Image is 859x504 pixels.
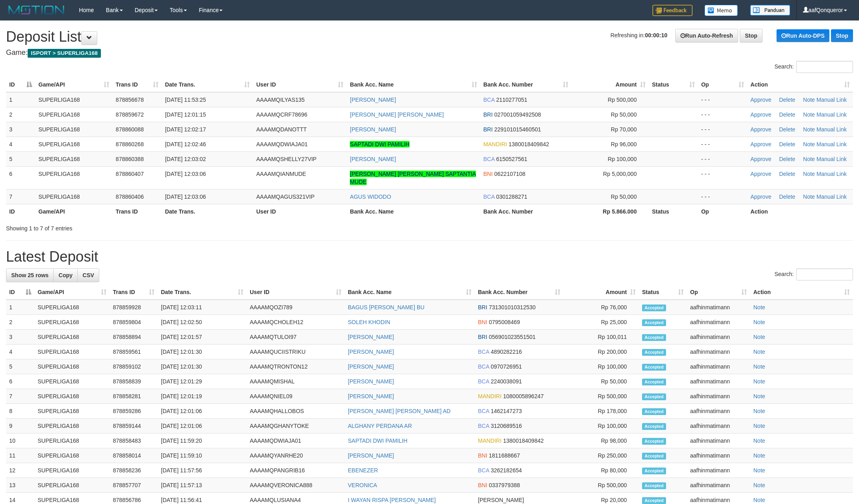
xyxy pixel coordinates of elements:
[34,448,110,463] td: SUPERLIGA168
[158,463,247,478] td: [DATE] 11:57:56
[489,334,536,340] span: Copy 056901023551501 to clipboard
[642,438,666,445] span: Accepted
[777,29,829,42] a: Run Auto-DPS
[489,452,520,459] span: Copy 1811688667 to clipboard
[484,194,495,200] span: BCA
[53,268,78,282] a: Copy
[753,408,765,414] a: Note
[687,404,750,419] td: aafhinmatimann
[740,29,763,42] a: Stop
[803,111,815,118] a: Note
[348,408,451,414] a: [PERSON_NAME] [PERSON_NAME] AD
[6,221,352,232] div: Showing 1 to 7 of 7 entries
[642,334,666,341] span: Accepted
[165,171,206,177] span: [DATE] 12:03:06
[110,463,158,478] td: 878858236
[649,77,698,92] th: Status: activate to sort column ascending
[611,141,637,147] span: Rp 96,000
[698,77,747,92] th: Op: activate to sort column ascending
[817,156,847,162] a: Manual Link
[348,497,436,503] a: I WAYAN RISPA [PERSON_NAME]
[775,268,853,280] label: Search:
[116,156,144,162] span: 878860388
[110,300,158,315] td: 878859928
[817,194,847,200] a: Manual Link
[6,189,35,204] td: 7
[779,194,795,200] a: Delete
[817,126,847,133] a: Manual Link
[158,433,247,448] td: [DATE] 11:59:20
[110,433,158,448] td: 878858483
[687,448,750,463] td: aafhinmatimann
[484,97,495,103] span: BCA
[564,419,639,433] td: Rp 100,000
[34,433,110,448] td: SUPERLIGA168
[6,268,54,282] a: Show 25 rows
[34,463,110,478] td: SUPERLIGA168
[698,107,747,122] td: - - -
[158,404,247,419] td: [DATE] 12:01:06
[6,122,35,137] td: 3
[110,374,158,389] td: 878858839
[639,285,687,300] th: Status: activate to sort column ascending
[116,171,144,177] span: 878860407
[779,97,795,103] a: Delete
[817,171,847,177] a: Manual Link
[35,137,112,151] td: SUPERLIGA168
[484,111,493,118] span: BRI
[165,156,206,162] span: [DATE] 12:03:02
[165,97,206,103] span: [DATE] 11:53:25
[779,141,795,147] a: Delete
[11,272,48,278] span: Show 25 rows
[6,285,34,300] th: ID: activate to sort column descending
[494,126,541,133] span: Copy 229101015460501 to clipboard
[564,330,639,345] td: Rp 100,011
[82,272,94,278] span: CSV
[110,285,158,300] th: Trans ID: activate to sort column ascending
[803,141,815,147] a: Note
[110,315,158,330] td: 878859804
[496,194,527,200] span: Copy 0301288271 to clipboard
[350,126,396,133] a: [PERSON_NAME]
[687,300,750,315] td: aafhinmatimann
[704,5,738,16] img: Button%20Memo.svg
[642,304,666,311] span: Accepted
[753,393,765,399] a: Note
[698,166,747,189] td: - - -
[698,151,747,166] td: - - -
[608,97,636,103] span: Rp 500,000
[480,77,572,92] th: Bank Acc. Number: activate to sort column ascending
[348,423,412,429] a: ALGHANY PERDANA AR
[564,315,639,330] td: Rp 25,000
[247,404,345,419] td: AAAAMQHALLOBOS
[491,378,522,385] span: Copy 2240038091 to clipboard
[753,497,765,503] a: Note
[753,349,765,355] a: Note
[478,393,502,399] span: MANDIRI
[162,77,253,92] th: Date Trans.: activate to sort column ascending
[348,349,394,355] a: [PERSON_NAME]
[253,77,347,92] th: User ID: activate to sort column ascending
[110,330,158,345] td: 878858894
[611,111,637,118] span: Rp 50,000
[34,374,110,389] td: SUPERLIGA168
[750,285,853,300] th: Action: activate to sort column ascending
[753,452,765,459] a: Note
[247,330,345,345] td: AAAAMQTULOI97
[753,304,765,310] a: Note
[158,389,247,404] td: [DATE] 12:01:19
[348,482,377,488] a: VERONICA
[747,204,853,219] th: Action
[564,463,639,478] td: Rp 80,000
[348,363,394,370] a: [PERSON_NAME]
[34,419,110,433] td: SUPERLIGA168
[6,151,35,166] td: 5
[35,204,112,219] th: Game/API
[564,389,639,404] td: Rp 500,000
[478,304,487,310] span: BRI
[6,29,853,45] h1: Deposit List
[348,334,394,340] a: [PERSON_NAME]
[6,249,853,265] h1: Latest Deposit
[491,423,522,429] span: Copy 3120689516 to clipboard
[350,156,396,162] a: [PERSON_NAME]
